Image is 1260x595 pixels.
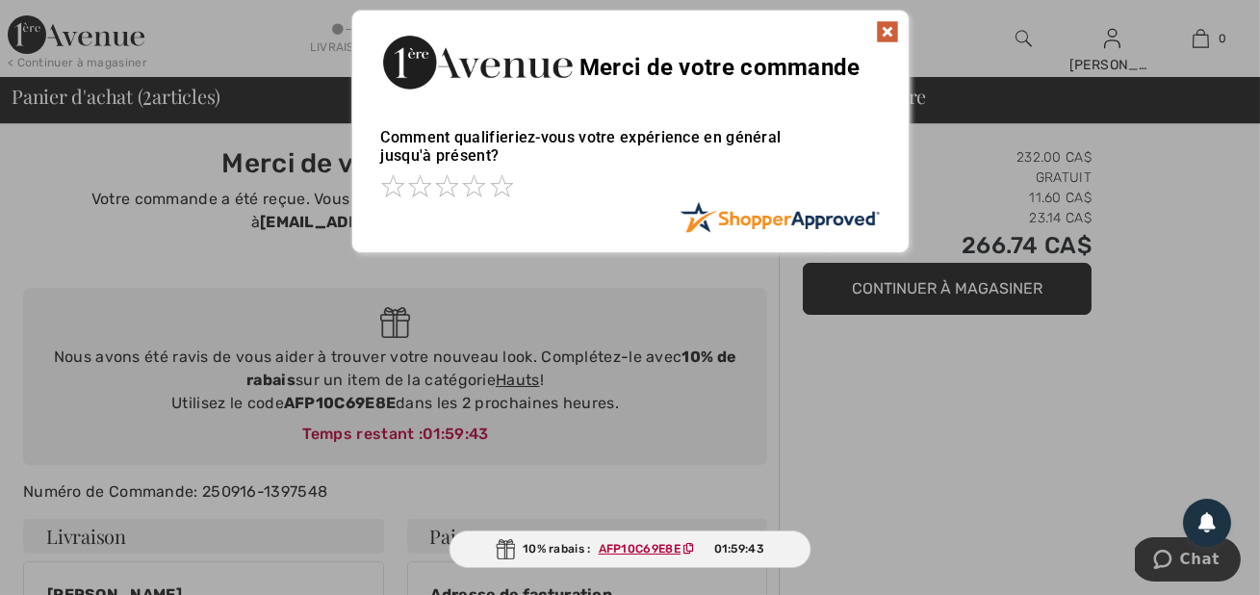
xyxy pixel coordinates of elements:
img: Merci de votre commande [381,30,574,94]
ins: AFP10C69E8E [599,542,681,556]
span: Chat [45,13,85,31]
span: Merci de votre commande [579,54,861,81]
div: Comment qualifieriez-vous votre expérience en général jusqu'à présent? [381,109,880,201]
div: 10% rabais : [449,530,811,568]
span: 01:59:43 [714,540,764,557]
img: Gift.svg [496,539,515,559]
img: x [876,20,899,43]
